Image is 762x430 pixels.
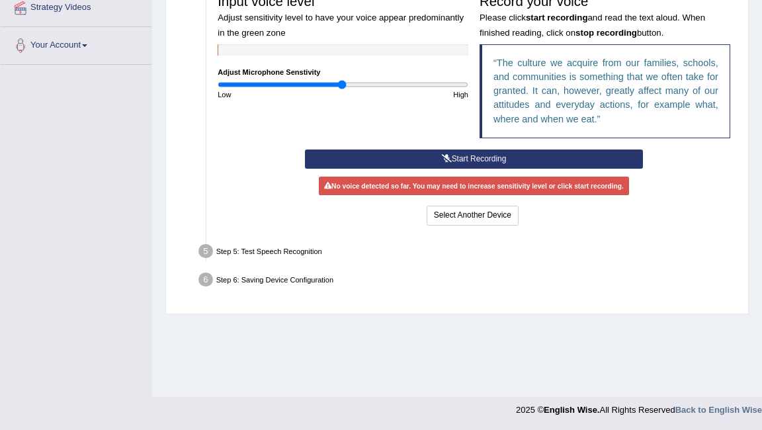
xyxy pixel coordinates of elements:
label: Adjust Microphone Senstivity [218,67,320,77]
b: start recording [526,13,588,22]
strong: English Wise. [544,405,599,415]
button: Start Recording [305,150,643,169]
q: The culture we acquire from our families, schools, and communities is something that we often tak... [493,58,718,124]
div: 2025 © All Rights Reserved [516,397,762,416]
small: Adjust sensitivity level to have your voice appear predominantly in the green zone [218,13,464,37]
div: Low [212,89,343,100]
div: No voice detected so far. You may need to increase sensitivity level or click start recording. [319,177,630,195]
button: Select Another Device [427,206,519,225]
div: Step 5: Test Speech Recognition [194,241,743,265]
div: High [343,89,474,100]
a: Back to English Wise [675,405,762,415]
b: stop recording [575,28,637,38]
div: Step 6: Saving Device Configuration [194,269,743,293]
small: Please click and read the text aloud. When finished reading, click on button. [480,13,705,37]
a: Your Account [1,27,151,60]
